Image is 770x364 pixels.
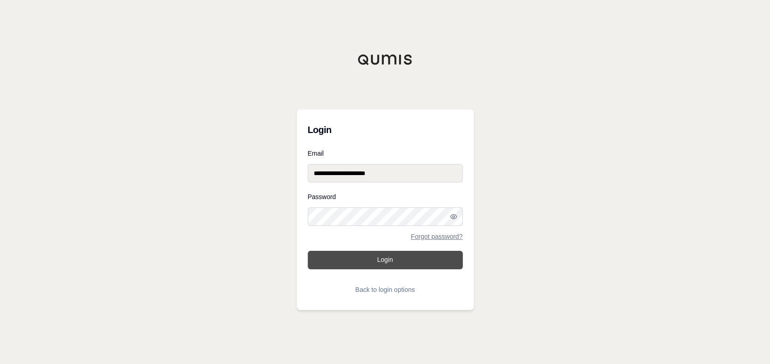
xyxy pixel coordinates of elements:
[308,194,463,200] label: Password
[358,54,413,65] img: Qumis
[411,233,462,240] a: Forgot password?
[308,251,463,269] button: Login
[308,121,463,139] h3: Login
[308,280,463,299] button: Back to login options
[308,150,463,157] label: Email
